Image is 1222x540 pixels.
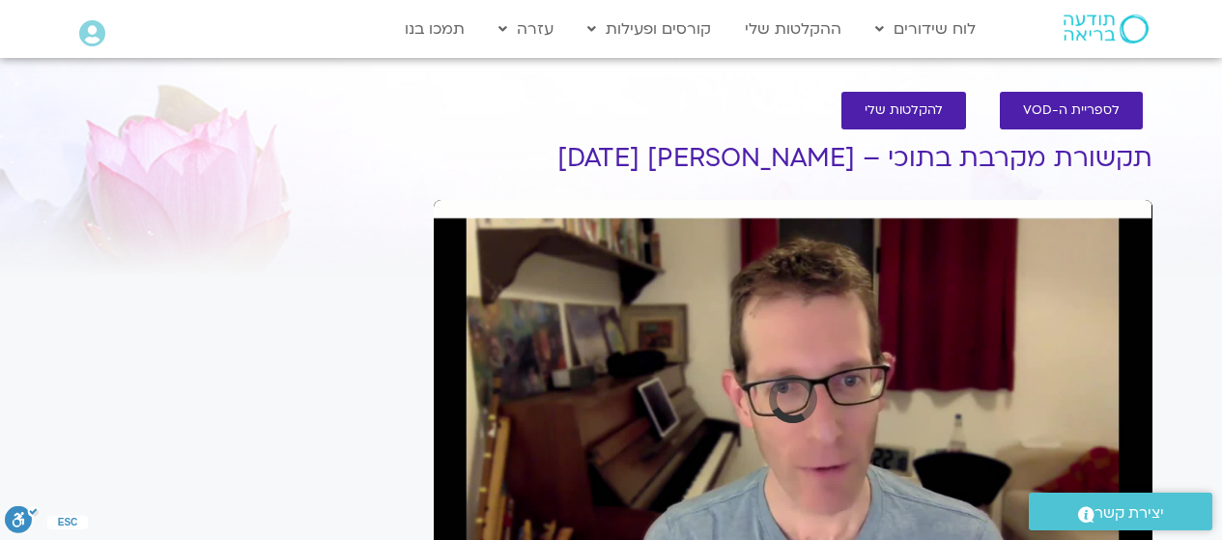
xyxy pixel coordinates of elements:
[434,144,1152,173] h1: תקשורת מקרבת בתוכי – [PERSON_NAME] [DATE]
[395,11,474,47] a: תמכו בנו
[865,103,943,118] span: להקלטות שלי
[489,11,563,47] a: עזרה
[735,11,851,47] a: ההקלטות שלי
[1029,493,1212,530] a: יצירת קשר
[1094,500,1164,526] span: יצירת קשר
[578,11,721,47] a: קורסים ופעילות
[1000,92,1143,129] a: לספריית ה-VOD
[1064,14,1149,43] img: תודעה בריאה
[841,92,966,129] a: להקלטות שלי
[1023,103,1120,118] span: לספריית ה-VOD
[866,11,985,47] a: לוח שידורים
